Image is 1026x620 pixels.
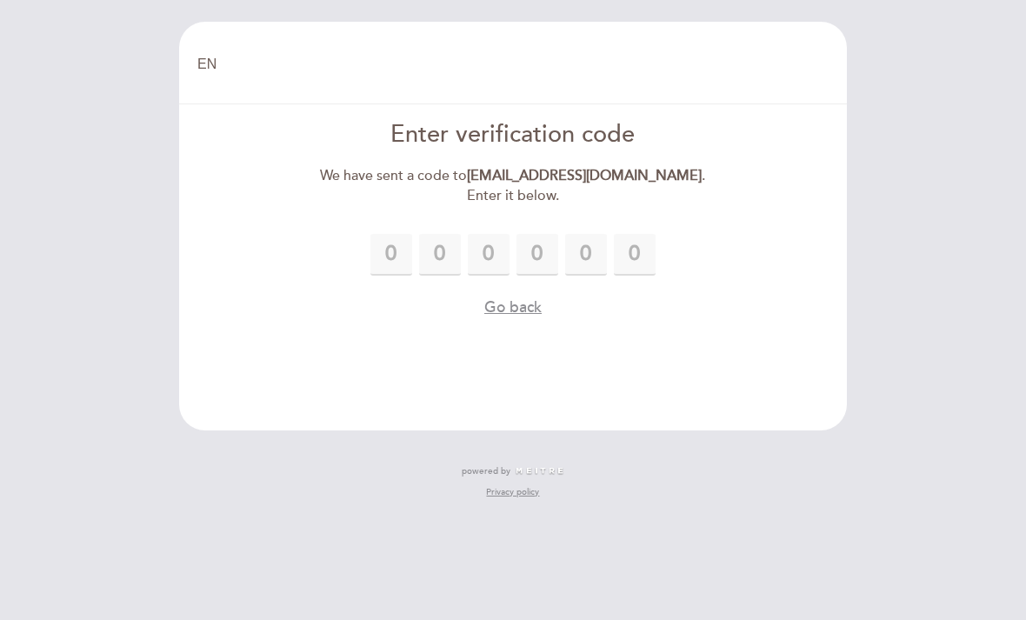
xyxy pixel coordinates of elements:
[462,465,564,477] a: powered by
[370,234,412,276] input: 0
[484,297,542,318] button: Go back
[516,234,558,276] input: 0
[614,234,656,276] input: 0
[314,118,713,152] div: Enter verification code
[565,234,607,276] input: 0
[515,467,564,476] img: MEITRE
[467,167,702,184] strong: [EMAIL_ADDRESS][DOMAIN_NAME]
[486,486,539,498] a: Privacy policy
[314,166,713,206] div: We have sent a code to . Enter it below.
[419,234,461,276] input: 0
[468,234,510,276] input: 0
[462,465,510,477] span: powered by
